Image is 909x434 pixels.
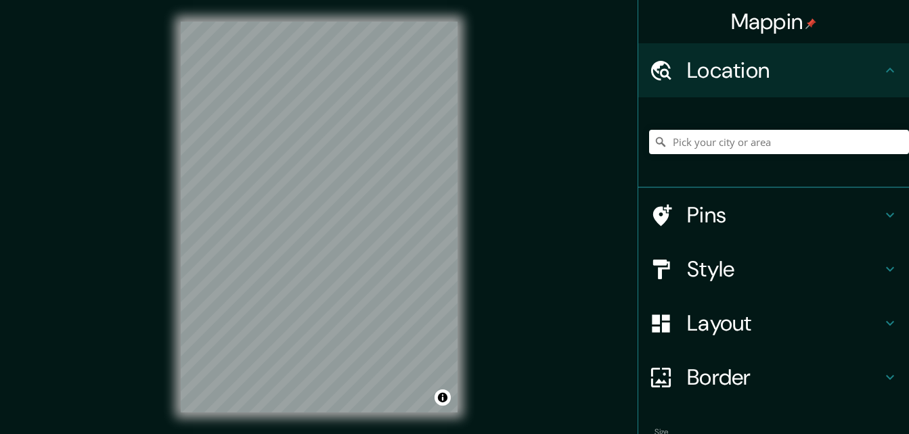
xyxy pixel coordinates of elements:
[638,242,909,296] div: Style
[638,188,909,242] div: Pins
[435,389,451,406] button: Toggle attribution
[638,350,909,404] div: Border
[687,364,882,391] h4: Border
[687,256,882,283] h4: Style
[181,22,458,412] canvas: Map
[687,57,882,84] h4: Location
[687,201,882,228] h4: Pins
[638,43,909,97] div: Location
[687,310,882,337] h4: Layout
[638,296,909,350] div: Layout
[649,130,909,154] input: Pick your city or area
[731,8,817,35] h4: Mappin
[805,18,816,29] img: pin-icon.png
